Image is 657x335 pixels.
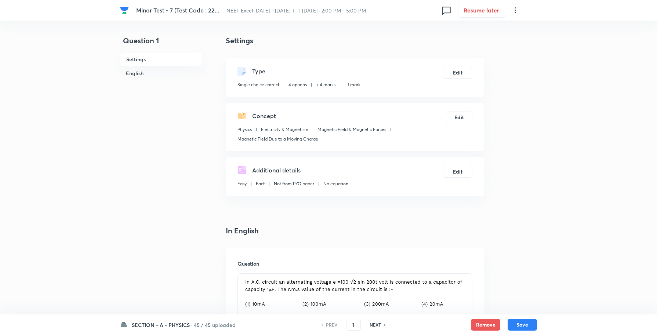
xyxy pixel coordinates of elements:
p: Electricity & Magnetism [261,126,308,133]
button: Edit [446,112,472,123]
p: Physics [237,126,252,133]
p: Not from PYQ paper [274,181,314,187]
h5: Concept [252,112,276,120]
button: Edit [443,166,472,178]
h4: Question 1 [120,35,202,52]
p: No equation [323,181,348,187]
button: Remove [471,319,500,331]
h4: In English [226,225,484,236]
h4: Settings [226,35,484,46]
p: Single choice correct [237,81,279,88]
p: Fact [256,181,265,187]
p: - 1 mark [345,81,360,88]
h5: Type [252,67,265,76]
button: Resume later [458,3,505,18]
p: + 4 marks [316,81,335,88]
p: Magnetic Field & Magnetic Forces [317,126,386,133]
button: Edit [443,67,472,79]
button: Save [508,319,537,331]
h6: NEXT [370,321,381,328]
p: 4 options [288,81,307,88]
img: questionConcept.svg [237,112,246,120]
p: Easy [237,181,247,187]
p: Magnetic Field Due to a Moving Charge [237,136,318,142]
h6: PREV [326,321,337,328]
h5: Additional details [252,166,301,175]
a: Company Logo [120,6,130,15]
h6: English [120,66,202,80]
img: Company Logo [120,6,129,15]
h6: Settings [120,52,202,66]
h6: Question [237,260,472,267]
h6: SECTION - A - PHYSICS · [132,321,193,329]
img: questionType.svg [237,67,246,76]
img: questionDetails.svg [237,166,246,175]
span: NEET Excel [DATE] - [DATE] T... | [DATE] · 2:00 PM - 5:00 PM [226,7,366,14]
h6: 45 / 45 uploaded [194,321,236,329]
img: 05-09-25-09:33:24-AM [243,278,467,308]
span: Minor Test - 7 (Test Code : 22... [136,6,219,14]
